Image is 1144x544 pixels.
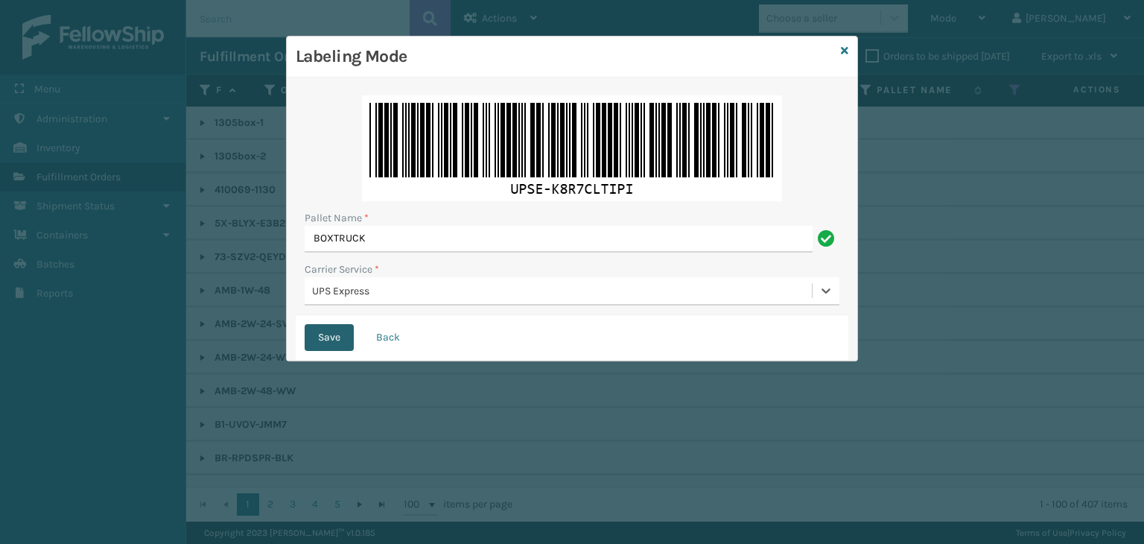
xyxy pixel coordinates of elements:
button: Save [305,324,354,351]
img: 2kba6sbzY8JAAAAAElFTkSuQmCC [362,95,782,201]
label: Carrier Service [305,262,379,277]
h3: Labeling Mode [296,45,835,68]
div: UPS Express [312,283,813,299]
button: Back [363,324,413,351]
label: Pallet Name [305,210,369,226]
